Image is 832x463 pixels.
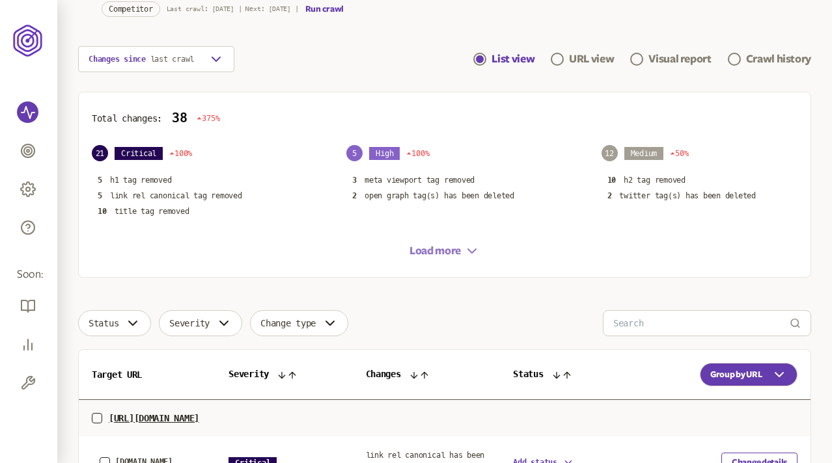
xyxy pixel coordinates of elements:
span: Soon: [17,267,40,282]
div: List view [492,51,534,67]
span: Change type [260,318,316,328]
a: URL view [551,51,614,67]
button: Run crawl [305,4,344,14]
span: 2 [607,191,612,200]
span: Competitor [109,3,153,15]
button: 10title tag removed [92,205,195,217]
a: List view [473,51,534,67]
th: Target URL [79,350,215,400]
span: last crawl [150,55,195,64]
div: Navigation [473,46,811,72]
p: 38 [172,111,187,126]
button: Group by URL [700,363,797,386]
p: Changes since [89,54,194,64]
th: Status [500,350,637,400]
th: Changes [353,350,501,400]
button: Change type [250,310,348,336]
span: 5 [98,191,102,200]
span: 5 [98,176,102,185]
span: 10 [98,207,107,216]
p: meta viewport tag removed [365,175,475,185]
button: 10h2 tag removed [602,174,691,186]
div: URL view [569,51,614,67]
button: Severity [159,310,242,336]
p: Last crawl: [DATE] | Next: [DATE] | [167,5,299,13]
p: h1 tag removed [110,175,172,185]
button: 3meta viewport tag removed [346,174,480,186]
span: 100% [169,148,192,159]
p: title tag removed [115,206,189,217]
span: Medium [624,147,664,160]
button: Load more [409,243,480,259]
span: High [369,147,400,160]
button: 5h1 tag removed [92,174,177,186]
p: open graph tag(s) has been deleted [365,191,514,201]
th: Severity [215,350,352,400]
span: Group by URL [710,369,762,380]
p: h2 tag removed [624,175,686,185]
div: Visual report [648,51,711,67]
div: Crawl history [746,51,811,67]
p: Total changes: [92,113,162,124]
span: 3 [352,176,357,185]
a: Visual report [630,51,711,67]
p: link rel canonical tag removed [110,191,242,201]
span: 100% [406,148,429,159]
p: twitter tag(s) has been deleted [619,191,756,201]
button: 2open graph tag(s) has been deleted [346,190,520,202]
span: Status [89,318,118,328]
span: 12 [602,145,618,161]
span: 50% [670,148,688,159]
button: Changes since last crawl [78,46,234,72]
span: Severity [169,318,210,328]
span: 375% [197,113,219,124]
input: Search [613,311,790,336]
button: 5link rel canonical tag removed [92,190,248,202]
span: 5 [346,145,363,161]
span: 21 [92,145,108,161]
a: Crawl history [728,51,811,67]
span: Critical [115,147,163,160]
span: 2 [352,191,357,200]
p: [URL][DOMAIN_NAME] [109,413,199,423]
button: Status [78,310,151,336]
span: 10 [607,176,617,185]
button: 2twitter tag(s) has been deleted [602,190,762,202]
